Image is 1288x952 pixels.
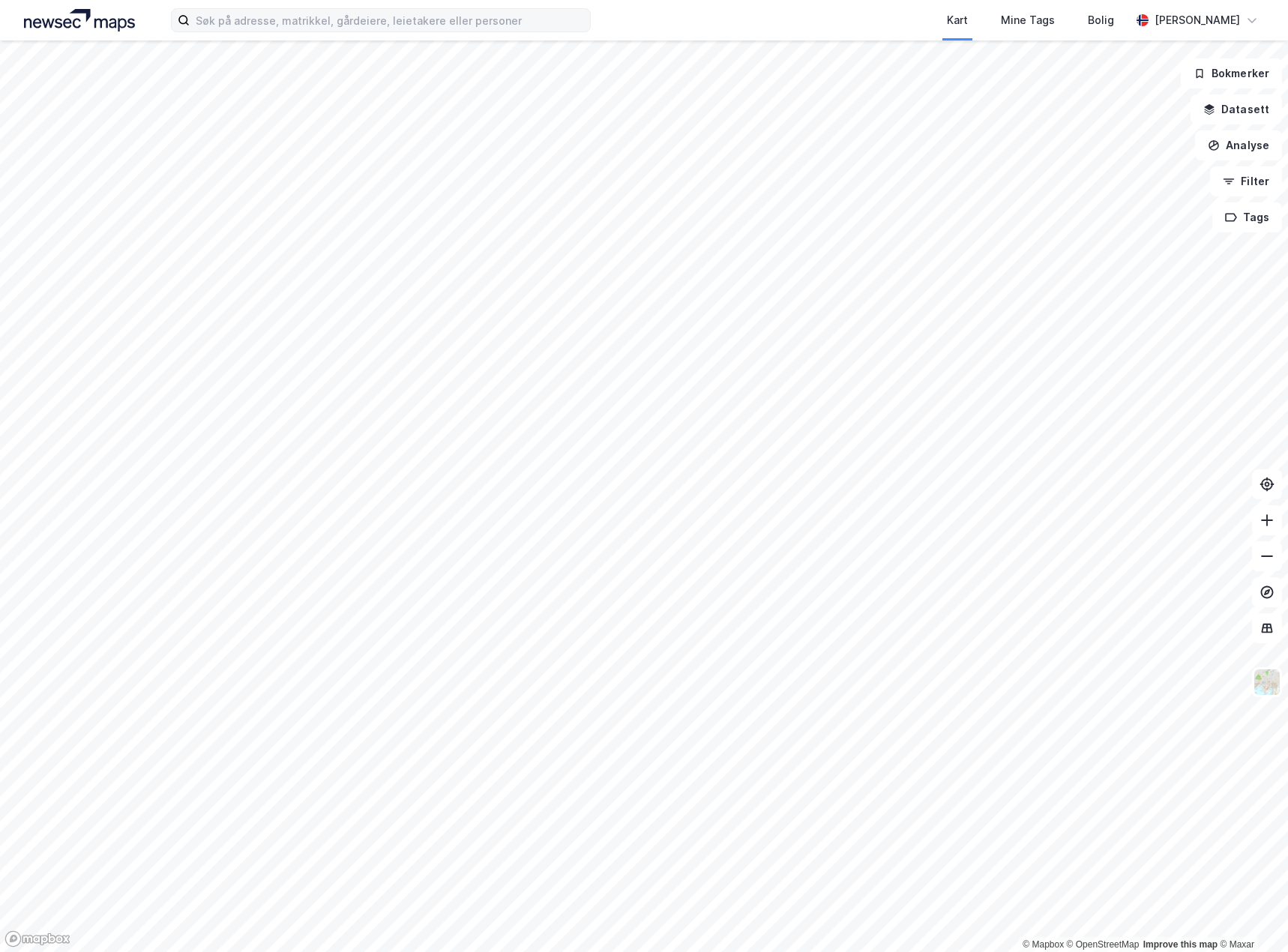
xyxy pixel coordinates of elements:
[1155,11,1240,29] div: [PERSON_NAME]
[24,9,135,31] img: logo.a4113a55bc3d86da70a041830d287a7e.svg
[1213,880,1288,952] iframe: Chat Widget
[190,9,590,31] input: Søk på adresse, matrikkel, gårdeiere, leietakere eller personer
[1213,880,1288,952] div: Kontrollprogram for chat
[1088,11,1114,29] div: Bolig
[1001,11,1055,29] div: Mine Tags
[947,11,968,29] div: Kart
